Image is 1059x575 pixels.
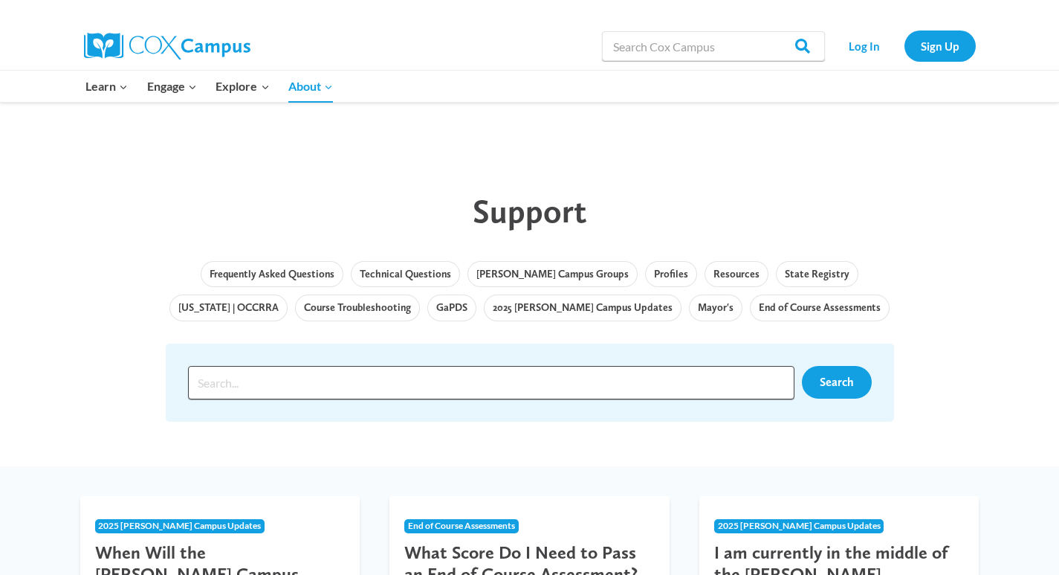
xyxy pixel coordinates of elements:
a: Resources [705,261,768,288]
span: Search [820,375,854,389]
a: Log In [832,30,897,61]
button: Child menu of Explore [207,71,279,102]
a: [US_STATE] | OCCRRA [169,295,288,321]
a: Sign Up [904,30,976,61]
a: Search [802,366,872,399]
form: Search form [188,366,802,399]
button: Child menu of Engage [137,71,207,102]
input: Search Cox Campus [602,31,825,61]
a: Mayor's [689,295,742,321]
a: GaPDS [427,295,476,321]
button: Child menu of Learn [77,71,138,102]
span: End of Course Assessments [408,520,515,531]
a: Course Troubleshooting [295,295,420,321]
a: Frequently Asked Questions [201,261,343,288]
img: Cox Campus [84,33,250,60]
a: Profiles [645,261,697,288]
a: [PERSON_NAME] Campus Groups [467,261,638,288]
a: End of Course Assessments [750,295,890,321]
input: Search input [188,366,794,399]
a: State Registry [776,261,858,288]
a: 2025 [PERSON_NAME] Campus Updates [484,295,681,321]
span: 2025 [PERSON_NAME] Campus Updates [718,520,881,531]
a: Technical Questions [351,261,460,288]
nav: Secondary Navigation [832,30,976,61]
span: 2025 [PERSON_NAME] Campus Updates [98,520,261,531]
nav: Primary Navigation [77,71,343,102]
span: Support [473,191,586,231]
button: Child menu of About [279,71,343,102]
